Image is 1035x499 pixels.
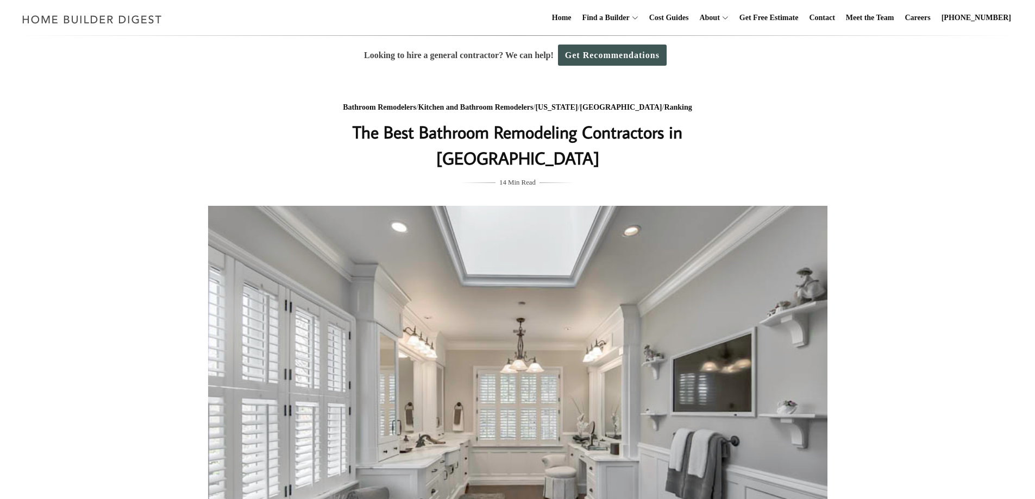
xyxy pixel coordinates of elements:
a: About [695,1,719,35]
a: Find a Builder [578,1,630,35]
img: Home Builder Digest [17,9,167,30]
a: Kitchen and Bathroom Remodelers [418,103,534,111]
a: Get Recommendations [558,45,667,66]
h1: The Best Bathroom Remodeling Contractors in [GEOGRAPHIC_DATA] [301,119,735,171]
a: [GEOGRAPHIC_DATA] [580,103,662,111]
a: Get Free Estimate [735,1,803,35]
a: [PHONE_NUMBER] [937,1,1015,35]
a: [US_STATE] [535,103,578,111]
span: 14 Min Read [499,176,536,188]
a: Contact [805,1,839,35]
div: / / / / [301,101,735,115]
a: Meet the Team [842,1,899,35]
a: Home [548,1,576,35]
a: Cost Guides [645,1,693,35]
a: Bathroom Remodelers [343,103,416,111]
a: Ranking [664,103,692,111]
a: Careers [901,1,935,35]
